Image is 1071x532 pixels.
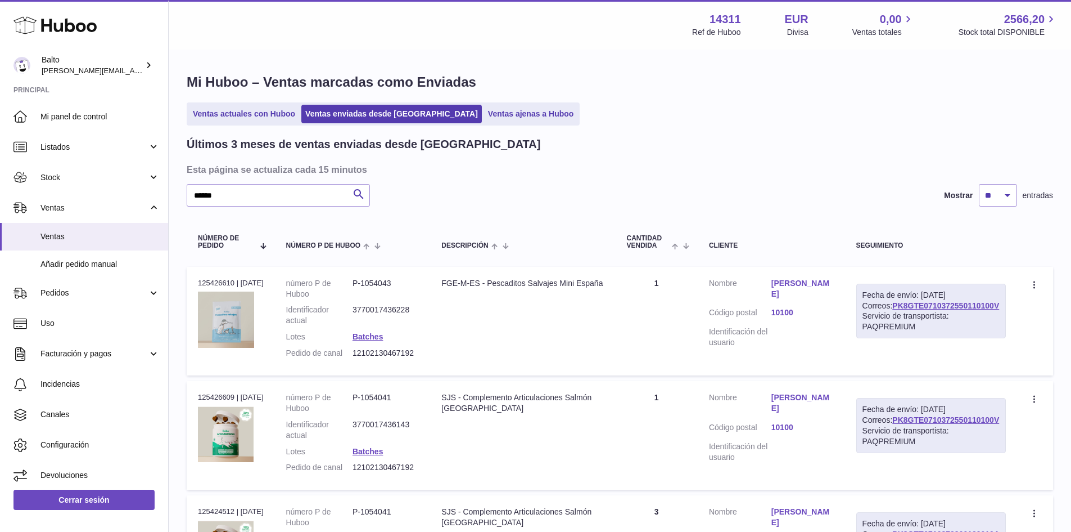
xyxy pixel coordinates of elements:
[880,12,902,27] span: 0,00
[862,290,1000,301] div: Fecha de envío: [DATE]
[286,392,353,414] dt: número P de Huboo
[856,242,1006,249] div: Seguimiento
[484,105,578,123] a: Ventas ajenas a Huboo
[189,105,299,123] a: Ventas actuales con Huboo
[1023,190,1053,201] span: entradas
[40,231,160,242] span: Ventas
[40,318,160,329] span: Uso
[286,419,353,441] dt: Identificador actual
[353,392,419,414] dd: P-1054041
[709,392,771,417] dt: Nombre
[856,284,1006,339] div: Correos:
[286,507,353,528] dt: número P de Huboo
[198,278,264,288] div: 125426610 | [DATE]
[771,422,834,433] a: 10100
[353,447,383,456] a: Batches
[187,137,540,152] h2: Últimos 3 meses de ventas enviadas desde [GEOGRAPHIC_DATA]
[40,111,160,122] span: Mi panel de control
[353,305,419,326] dd: 3770017436228
[353,278,419,299] dd: P-1054043
[441,278,604,289] div: FGE-M-ES - Pescaditos Salvajes Mini España
[286,332,353,342] dt: Lotes
[40,379,160,390] span: Incidencias
[353,348,419,359] dd: 12102130467192
[441,392,604,414] div: SJS - Complemento Articulaciones Salmón [GEOGRAPHIC_DATA]
[40,172,148,183] span: Stock
[1004,12,1045,27] span: 2566,20
[40,259,160,270] span: Añadir pedido manual
[710,12,741,27] strong: 14311
[353,462,419,473] dd: 12102130467192
[13,490,155,510] a: Cerrar sesión
[771,278,834,299] a: [PERSON_NAME]
[771,507,834,528] a: [PERSON_NAME]
[286,348,353,359] dt: Pedido de canal
[198,507,264,517] div: 125424512 | [DATE]
[616,381,698,490] td: 1
[616,267,698,375] td: 1
[441,507,604,528] div: SJS - Complemento Articulaciones Salmón [GEOGRAPHIC_DATA]
[286,305,353,326] dt: Identificador actual
[42,55,143,76] div: Balto
[709,278,771,302] dt: Nombre
[787,27,808,38] div: Divisa
[40,288,148,298] span: Pedidos
[286,446,353,457] dt: Lotes
[42,66,225,75] span: [PERSON_NAME][EMAIL_ADDRESS][DOMAIN_NAME]
[771,307,834,318] a: 10100
[709,507,771,531] dt: Nombre
[892,301,999,310] a: PK8GTE0710372550110100V
[301,105,482,123] a: Ventas enviadas desde [GEOGRAPHIC_DATA]
[709,307,771,321] dt: Código postal
[852,27,915,38] span: Ventas totales
[785,12,808,27] strong: EUR
[40,203,148,213] span: Ventas
[709,242,834,249] div: Cliente
[856,398,1006,453] div: Correos:
[959,27,1058,38] span: Stock total DISPONIBLE
[187,73,1053,91] h1: Mi Huboo – Ventas marcadas como Enviadas
[40,348,148,359] span: Facturación y pagos
[40,440,160,450] span: Configuración
[862,404,1000,415] div: Fecha de envío: [DATE]
[862,518,1000,529] div: Fecha de envío: [DATE]
[286,278,353,299] dt: número P de Huboo
[40,409,160,420] span: Canales
[892,415,999,424] a: PK8GTE0710372550110100V
[286,242,360,249] span: número P de Huboo
[40,470,160,481] span: Devoluciones
[862,311,1000,332] div: Servicio de transportista: PAQPREMIUM
[353,332,383,341] a: Batches
[198,392,264,403] div: 125426609 | [DATE]
[944,190,973,201] label: Mostrar
[198,235,254,249] span: Número de pedido
[286,462,353,473] dt: Pedido de canal
[40,142,148,153] span: Listados
[771,392,834,414] a: [PERSON_NAME]
[353,419,419,441] dd: 3770017436143
[441,242,488,249] span: Descripción
[692,27,740,38] div: Ref de Huboo
[862,426,1000,447] div: Servicio de transportista: PAQPREMIUM
[198,406,254,463] img: 1754381750.png
[959,12,1058,38] a: 2566,20 Stock total DISPONIBLE
[709,422,771,436] dt: Código postal
[13,57,30,74] img: laura@balto.es
[852,12,915,38] a: 0,00 Ventas totales
[709,441,771,463] dt: Identificación del usuario
[627,235,669,249] span: Cantidad vendida
[353,507,419,528] dd: P-1054041
[709,327,771,348] dt: Identificación del usuario
[187,163,1050,176] h3: Esta página se actualiza cada 15 minutos
[198,292,254,348] img: 143111755177971.png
